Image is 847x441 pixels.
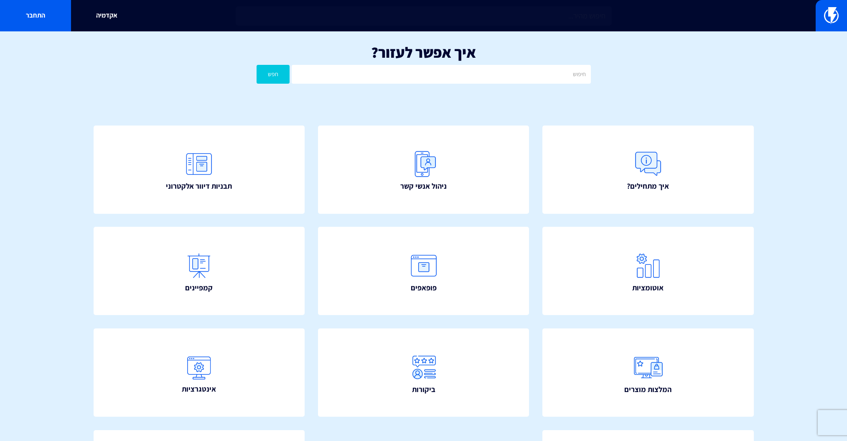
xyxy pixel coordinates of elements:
[318,227,529,315] a: פופאפים
[627,181,669,192] span: איך מתחילים?
[542,328,754,417] a: המלצות מוצרים
[542,126,754,214] a: איך מתחילים?
[411,282,437,293] span: פופאפים
[236,6,612,26] input: חיפוש מהיר...
[318,126,529,214] a: ניהול אנשי קשר
[400,181,447,192] span: ניהול אנשי קשר
[542,227,754,315] a: אוטומציות
[94,227,305,315] a: קמפיינים
[182,384,216,395] span: אינטגרציות
[632,282,664,293] span: אוטומציות
[185,282,213,293] span: קמפיינים
[318,328,529,417] a: ביקורות
[292,65,590,84] input: חיפוש
[94,126,305,214] a: תבניות דיוור אלקטרוני
[94,328,305,417] a: אינטגרציות
[257,65,290,84] button: חפש
[13,44,834,61] h1: איך אפשר לעזור?
[412,384,435,395] span: ביקורות
[166,181,232,192] span: תבניות דיוור אלקטרוני
[624,384,671,395] span: המלצות מוצרים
